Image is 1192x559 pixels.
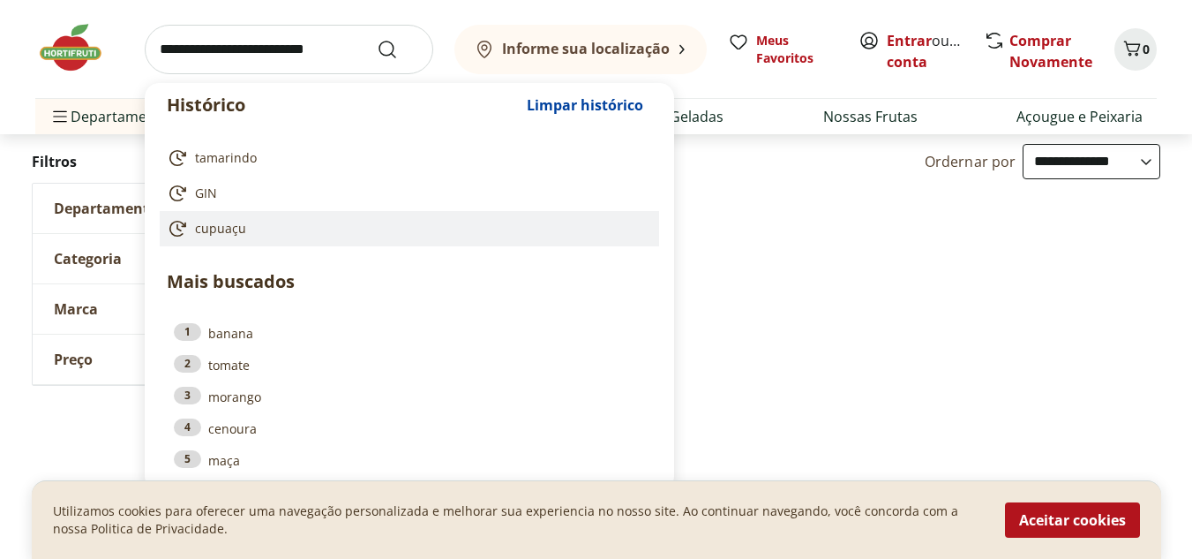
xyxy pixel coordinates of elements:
[195,149,257,167] span: tamarindo
[167,218,645,239] a: cupuaçu
[887,31,932,50] a: Entrar
[35,21,124,74] img: Hortifruti
[167,147,645,169] a: tamarindo
[174,450,645,470] a: 5maça
[174,419,645,438] a: 4cenoura
[454,25,707,74] button: Informe sua localização
[728,32,837,67] a: Meus Favoritos
[54,300,98,318] span: Marca
[167,268,652,295] p: Mais buscados
[925,152,1016,171] label: Ordernar por
[756,32,837,67] span: Meus Favoritos
[33,335,297,384] button: Preço
[174,387,645,406] a: 3morango
[32,144,298,179] h2: Filtros
[174,450,201,468] div: 5
[54,250,122,268] span: Categoria
[1009,31,1092,72] a: Comprar Novamente
[887,31,984,72] a: Criar conta
[167,93,518,117] p: Histórico
[174,419,201,436] div: 4
[174,355,645,374] a: 2tomate
[527,98,643,112] span: Limpar histórico
[174,387,201,404] div: 3
[1114,28,1157,71] button: Carrinho
[174,355,201,373] div: 2
[377,39,419,60] button: Submit Search
[49,95,71,138] button: Menu
[174,323,201,341] div: 1
[33,184,297,233] button: Departamento
[54,351,93,368] span: Preço
[54,200,158,217] span: Departamento
[174,323,645,343] a: 1banana
[823,106,918,127] a: Nossas Frutas
[145,25,433,74] input: search
[33,284,297,334] button: Marca
[502,39,670,58] b: Informe sua localização
[1143,41,1150,57] span: 0
[195,220,246,238] span: cupuaçu
[518,84,652,126] button: Limpar histórico
[1016,106,1143,127] a: Açougue e Peixaria
[195,185,217,202] span: GIN
[887,30,965,72] span: ou
[1005,502,1140,538] button: Aceitar cookies
[33,234,297,283] button: Categoria
[49,95,176,138] span: Departamentos
[167,183,645,204] a: GIN
[53,502,984,538] p: Utilizamos cookies para oferecer uma navegação personalizada e melhorar sua experiencia no nosso ...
